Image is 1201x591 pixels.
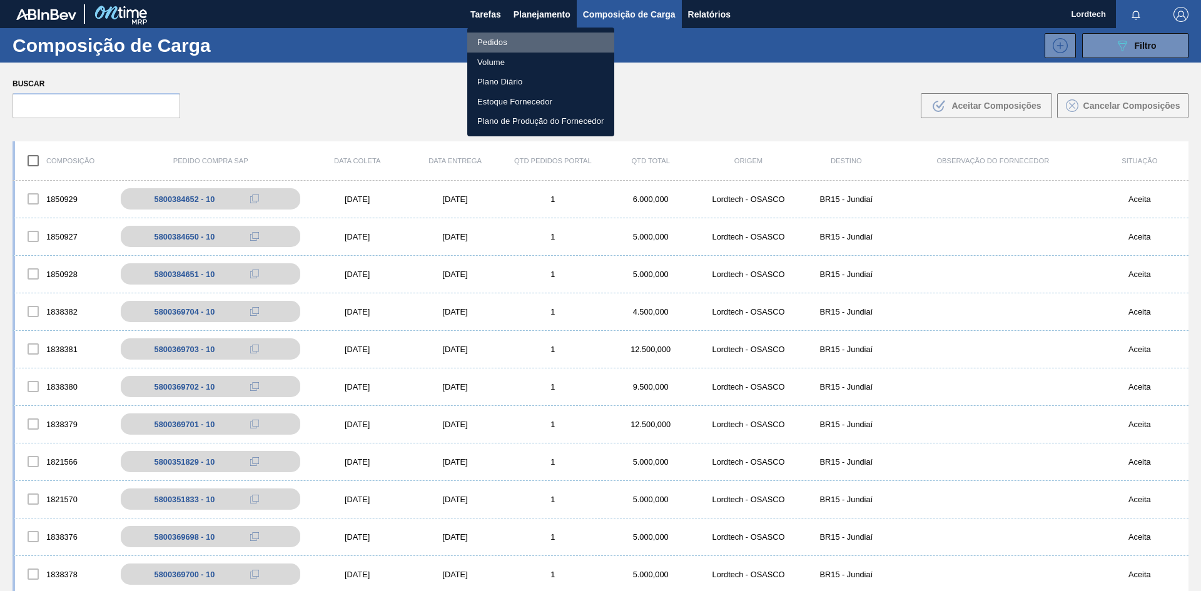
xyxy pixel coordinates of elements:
[467,53,614,73] a: Volume
[467,72,614,92] a: Plano Diário
[467,111,614,131] a: Plano de Produção do Fornecedor
[467,33,614,53] a: Pedidos
[467,92,614,112] a: Estoque Fornecedor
